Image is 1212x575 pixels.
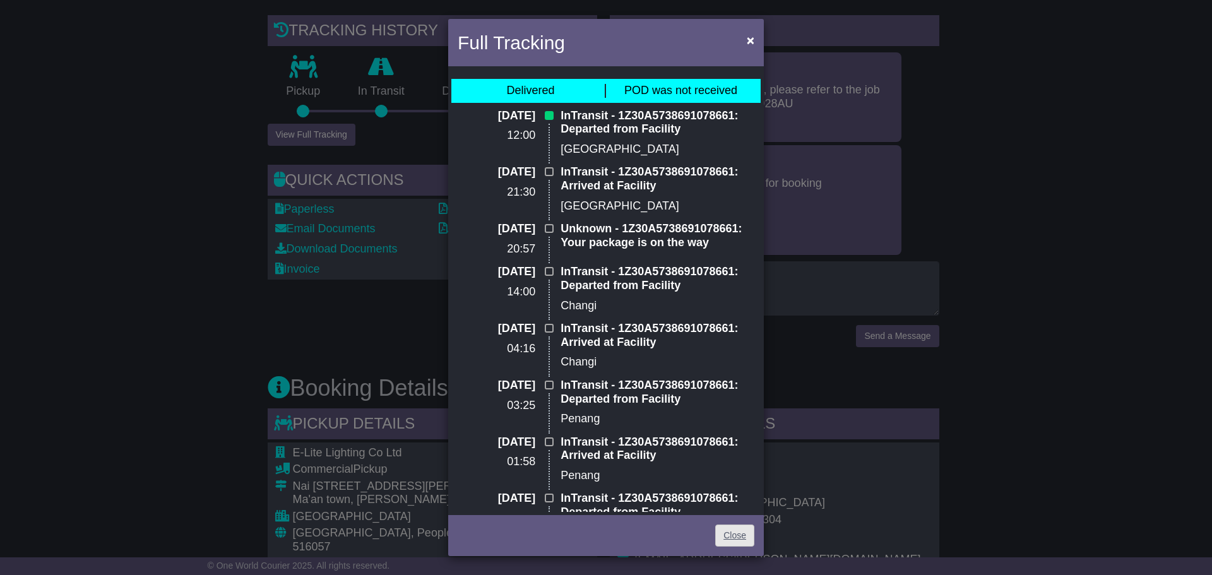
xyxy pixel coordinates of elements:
p: 04:16 [458,342,535,356]
p: [DATE] [458,322,535,336]
p: InTransit - 1Z30A5738691078661: Arrived at Facility [561,436,754,463]
p: [DATE] [458,265,535,279]
p: InTransit - 1Z30A5738691078661: Arrived at Facility [561,165,754,193]
p: [DATE] [458,492,535,506]
p: Penang [561,469,754,483]
p: Penang [561,412,754,426]
p: [DATE] [458,379,535,393]
p: 21:30 [458,186,535,199]
a: Close [715,525,754,547]
h4: Full Tracking [458,28,565,57]
p: Changi [561,355,754,369]
p: InTransit - 1Z30A5738691078661: Departed from Facility [561,109,754,136]
p: [GEOGRAPHIC_DATA] [561,199,754,213]
p: InTransit - 1Z30A5738691078661: Arrived at Facility [561,322,754,349]
p: 03:25 [458,399,535,413]
p: [DATE] [458,436,535,449]
p: Changi [561,299,754,313]
span: POD was not received [624,84,737,97]
p: 01:58 [458,455,535,469]
p: 12:00 [458,129,535,143]
p: InTransit - 1Z30A5738691078661: Departed from Facility [561,379,754,406]
p: [DATE] [458,222,535,236]
p: InTransit - 1Z30A5738691078661: Departed from Facility [561,265,754,292]
p: Unknown - 1Z30A5738691078661: Your package is on the way [561,222,754,249]
p: 20:57 [458,242,535,256]
p: [DATE] [458,109,535,123]
button: Close [740,27,761,53]
p: [GEOGRAPHIC_DATA] [561,143,754,157]
span: × [747,33,754,47]
p: [DATE] [458,165,535,179]
p: InTransit - 1Z30A5738691078661: Departed from Facility [561,492,754,519]
div: Delivered [506,84,554,98]
p: 14:00 [458,285,535,299]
